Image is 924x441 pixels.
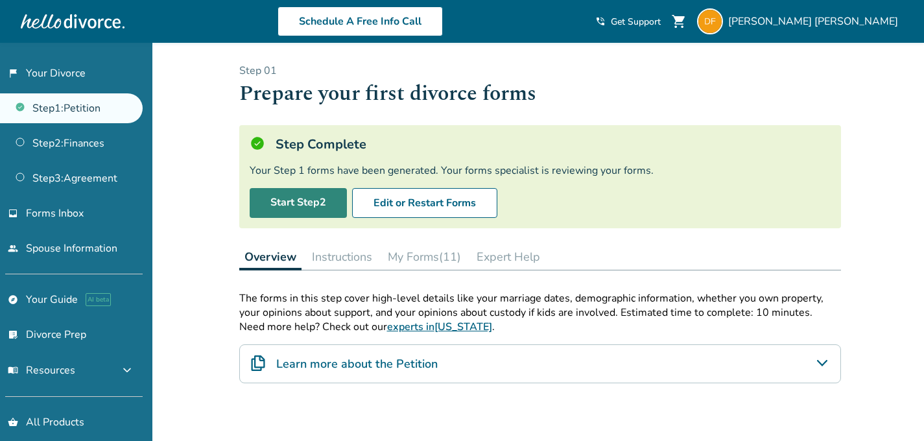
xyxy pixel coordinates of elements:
span: expand_more [119,363,135,378]
p: The forms in this step cover high-level details like your marriage dates, demographic information... [239,291,841,320]
p: Need more help? Check out our . [239,320,841,334]
button: Instructions [307,244,377,270]
button: Overview [239,244,302,270]
span: list_alt_check [8,329,18,340]
span: Get Support [611,16,661,28]
img: Learn more about the Petition [250,355,266,371]
img: danj817@hotmail.com [697,8,723,34]
a: Start Step2 [250,188,347,218]
h4: Learn more about the Petition [276,355,438,372]
span: people [8,243,18,254]
button: Expert Help [471,244,545,270]
div: Your Step 1 forms have been generated. Your forms specialist is reviewing your forms. [250,163,831,178]
p: Step 0 1 [239,64,841,78]
iframe: Chat Widget [859,379,924,441]
span: phone_in_talk [595,16,606,27]
span: flag_2 [8,68,18,78]
a: Schedule A Free Info Call [278,6,443,36]
span: Resources [8,363,75,377]
span: inbox [8,208,18,219]
button: Edit or Restart Forms [352,188,497,218]
span: shopping_cart [671,14,687,29]
div: Learn more about the Petition [239,344,841,383]
a: experts in[US_STATE] [387,320,492,334]
span: shopping_basket [8,417,18,427]
h5: Step Complete [276,136,366,153]
span: [PERSON_NAME] [PERSON_NAME] [728,14,903,29]
a: phone_in_talkGet Support [595,16,661,28]
button: My Forms(11) [383,244,466,270]
h1: Prepare your first divorce forms [239,78,841,110]
span: AI beta [86,293,111,306]
span: Forms Inbox [26,206,84,220]
span: menu_book [8,365,18,375]
span: explore [8,294,18,305]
